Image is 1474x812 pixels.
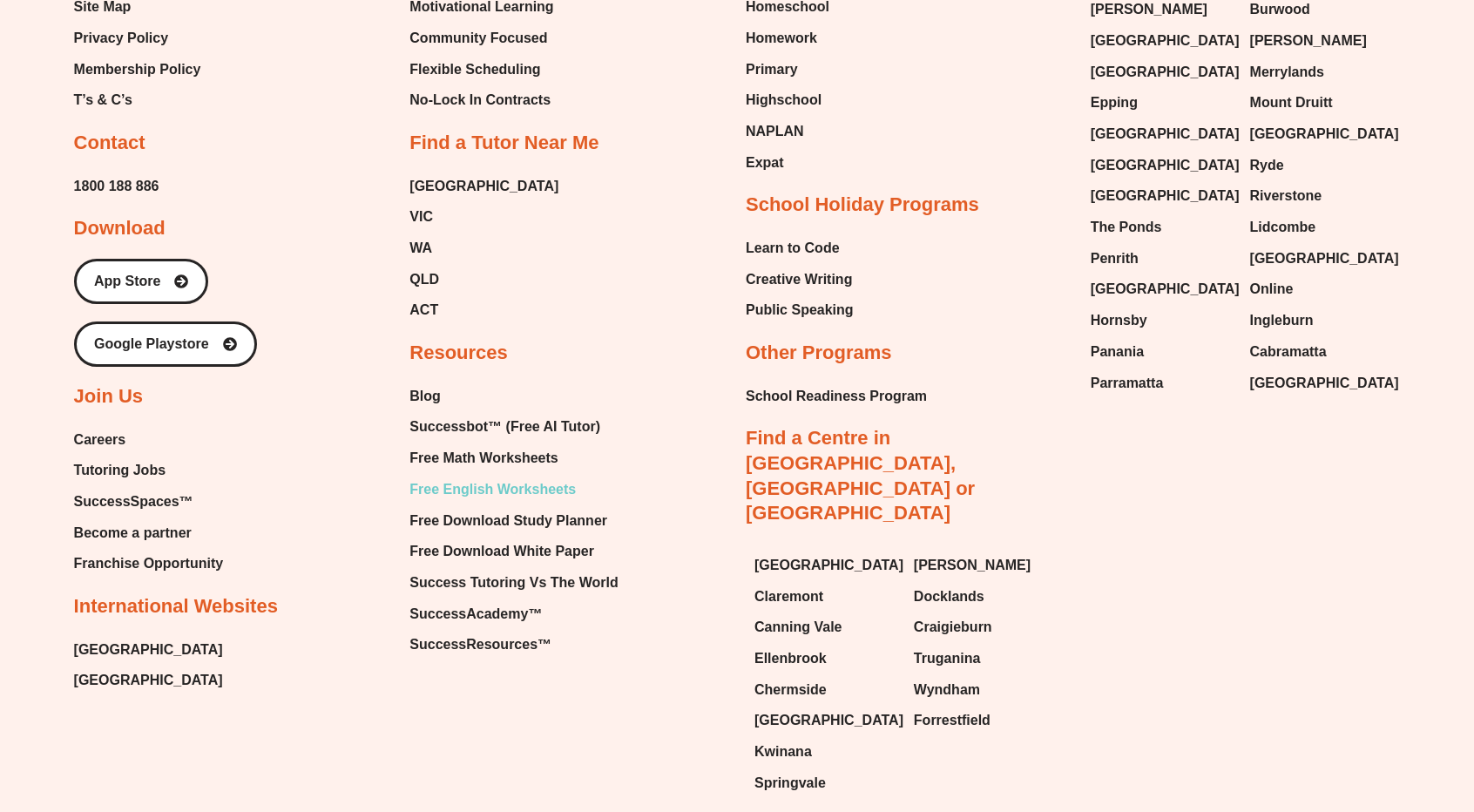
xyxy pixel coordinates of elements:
a: [GEOGRAPHIC_DATA] [74,637,223,663]
a: Docklands [914,584,1056,610]
span: SuccessSpaces™ [74,489,193,515]
a: [PERSON_NAME] [914,552,1056,579]
a: Creative Writing [746,267,854,293]
a: Privacy Policy [74,25,201,51]
a: Tutoring Jobs [74,457,224,484]
a: The Ponds [1091,214,1233,240]
a: Free Math Worksheets [409,445,618,471]
a: [GEOGRAPHIC_DATA] [1250,121,1392,147]
a: Cabramatta [1250,339,1392,365]
span: Community Focused [409,25,547,51]
span: Free Math Worksheets [409,445,558,471]
a: Flexible Scheduling [409,57,558,83]
a: [GEOGRAPHIC_DATA] [1091,152,1233,179]
span: [GEOGRAPHIC_DATA] [1091,59,1240,85]
a: VIC [409,204,558,230]
a: Merrylands [1250,59,1392,85]
a: [GEOGRAPHIC_DATA] [409,173,558,200]
span: Canning Vale [754,614,842,640]
a: [GEOGRAPHIC_DATA] [74,667,223,694]
span: Privacy Policy [74,25,169,51]
span: Epping [1091,90,1138,116]
a: [GEOGRAPHIC_DATA] [754,707,896,734]
span: App Store [94,274,160,288]
a: Ryde [1250,152,1392,179]
span: Panania [1091,339,1144,365]
a: [GEOGRAPHIC_DATA] [1250,370,1392,396]
span: Primary [746,57,798,83]
a: Blog [409,383,618,409]
a: Highschool [746,87,829,113]
span: Lidcombe [1250,214,1316,240]
a: Epping [1091,90,1233,116]
h2: Contact [74,131,145,156]
h2: Find a Tutor Near Me [409,131,598,156]
span: Careers [74,427,126,453]
span: Kwinana [754,739,812,765]
span: Successbot™ (Free AI Tutor) [409,414,600,440]
iframe: Chat Widget [1184,615,1474,812]
span: NAPLAN [746,118,804,145]
span: Hornsby [1091,308,1147,334]
span: Craigieburn [914,614,992,640]
span: School Readiness Program [746,383,927,409]
a: [GEOGRAPHIC_DATA] [1250,246,1392,272]
a: Craigieburn [914,614,1056,640]
span: [GEOGRAPHIC_DATA] [754,707,903,734]
a: Franchise Opportunity [74,551,224,577]
span: Public Speaking [746,297,854,323]
span: Penrith [1091,246,1139,272]
a: Successbot™ (Free AI Tutor) [409,414,618,440]
span: Learn to Code [746,235,840,261]
span: Riverstone [1250,183,1322,209]
span: [GEOGRAPHIC_DATA] [1250,121,1399,147]
span: [GEOGRAPHIC_DATA] [1091,121,1240,147]
a: Forrestfield [914,707,1056,734]
a: WA [409,235,558,261]
span: [GEOGRAPHIC_DATA] [1091,276,1240,302]
a: Primary [746,57,829,83]
span: VIC [409,204,433,230]
span: Truganina [914,646,980,672]
span: WA [409,235,432,261]
span: Creative Writing [746,267,852,293]
span: Online [1250,276,1294,302]
a: Claremont [754,584,896,610]
a: T’s & C’s [74,87,201,113]
a: Truganina [914,646,1056,672]
a: Panania [1091,339,1233,365]
a: Mount Druitt [1250,90,1392,116]
a: Free Download Study Planner [409,508,618,534]
a: Online [1250,276,1392,302]
a: Ingleburn [1250,308,1392,334]
span: Claremont [754,584,823,610]
span: Become a partner [74,520,192,546]
h2: International Websites [74,594,278,619]
a: SuccessResources™ [409,632,618,658]
a: Hornsby [1091,308,1233,334]
span: SuccessResources™ [409,632,551,658]
span: Free English Worksheets [409,477,576,503]
a: [GEOGRAPHIC_DATA] [1091,276,1233,302]
a: Ellenbrook [754,646,896,672]
h2: Join Us [74,384,143,409]
a: 1800 188 886 [74,173,159,200]
a: Chermside [754,677,896,703]
a: ACT [409,297,558,323]
span: Ryde [1250,152,1284,179]
a: Canning Vale [754,614,896,640]
a: [PERSON_NAME] [1250,28,1392,54]
a: [GEOGRAPHIC_DATA] [1091,183,1233,209]
span: Springvale [754,770,826,796]
span: [GEOGRAPHIC_DATA] [1091,28,1240,54]
span: [GEOGRAPHIC_DATA] [1250,246,1399,272]
a: Kwinana [754,739,896,765]
a: [GEOGRAPHIC_DATA] [1091,121,1233,147]
span: The Ponds [1091,214,1162,240]
span: Cabramatta [1250,339,1327,365]
span: No-Lock In Contracts [409,87,551,113]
